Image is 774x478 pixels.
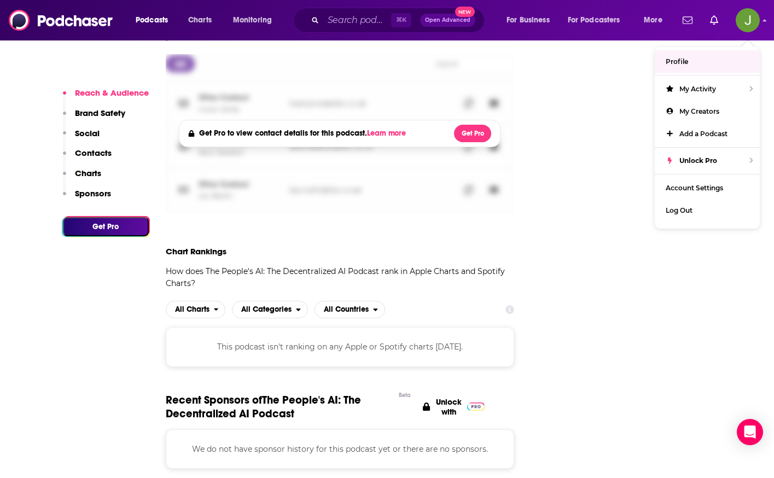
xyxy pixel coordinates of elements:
[63,168,101,188] button: Charts
[420,14,475,27] button: Open AdvancedNew
[499,11,563,29] button: open menu
[561,11,636,29] button: open menu
[644,13,662,28] span: More
[166,393,394,421] span: Recent Sponsors of The People's AI: The Decentralized AI Podcast
[678,11,697,30] a: Show notifications dropdown
[232,301,308,318] button: open menu
[136,13,168,28] span: Podcasts
[507,13,550,28] span: For Business
[63,188,111,208] button: Sponsors
[75,168,101,178] p: Charts
[166,246,515,257] h2: Chart Rankings
[666,206,692,214] span: Log Out
[63,128,100,148] button: Social
[436,397,462,417] p: Unlock with
[736,8,760,32] img: User Profile
[315,301,385,318] button: open menu
[225,11,286,29] button: open menu
[679,107,719,115] span: My Creators
[75,128,100,138] p: Social
[128,11,182,29] button: open menu
[232,301,308,318] h2: Categories
[63,217,149,236] button: Get Pro
[241,306,292,313] span: All Categories
[454,125,491,142] button: Get Pro
[736,8,760,32] button: Show profile menu
[199,129,409,138] h4: Get Pro to view contact details for this podcast.
[655,47,760,229] ul: Show profile menu
[63,88,149,108] button: Reach & Audience
[9,10,114,31] img: Podchaser - Follow, Share and Rate Podcasts
[737,419,763,445] div: Open Intercom Messenger
[304,8,495,33] div: Search podcasts, credits, & more...
[655,123,760,145] a: Add a Podcast
[679,130,728,138] span: Add a Podcast
[166,327,515,366] div: This podcast isn't ranking on any Apple or Spotify charts [DATE].
[679,156,717,165] span: Unlock Pro
[181,11,218,29] a: Charts
[467,403,485,411] img: Pro Logo
[63,108,125,128] button: Brand Safety
[75,108,125,118] p: Brand Safety
[655,100,760,123] a: My Creators
[399,392,411,399] div: Beta
[166,301,226,318] button: open menu
[233,13,272,28] span: Monitoring
[166,301,226,318] h2: Platforms
[706,11,723,30] a: Show notifications dropdown
[75,188,111,199] p: Sponsors
[568,13,620,28] span: For Podcasters
[75,148,112,158] p: Contacts
[63,148,112,168] button: Contacts
[655,177,760,199] a: Account Settings
[188,13,212,28] span: Charts
[666,184,723,192] span: Account Settings
[420,393,488,421] button: Unlock with
[315,301,385,318] h2: Countries
[391,13,411,27] span: ⌘ K
[324,306,369,313] span: All Countries
[323,11,391,29] input: Search podcasts, credits, & more...
[166,265,515,289] p: How does The People's AI: The Decentralized AI Podcast rank in Apple Charts and Spotify Charts?
[666,57,688,66] span: Profile
[679,85,716,93] span: My Activity
[367,129,409,138] button: Learn more
[425,18,470,23] span: Open Advanced
[175,306,209,313] span: All Charts
[455,7,475,17] span: New
[75,88,149,98] p: Reach & Audience
[736,8,760,32] span: Logged in as jon47193
[636,11,676,29] button: open menu
[655,50,760,73] a: Profile
[179,443,501,455] p: We do not have sponsor history for this podcast yet or there are no sponsors.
